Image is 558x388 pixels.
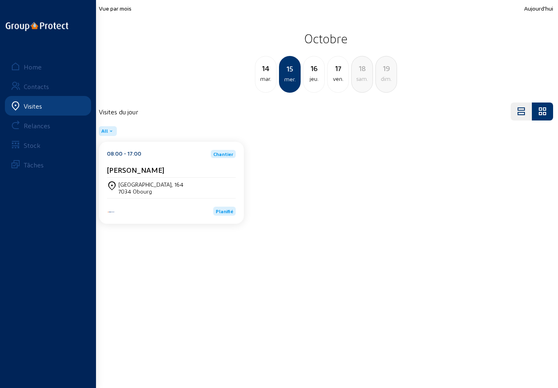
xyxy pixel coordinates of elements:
div: Home [24,63,42,71]
cam-card-title: [PERSON_NAME] [107,165,164,174]
div: mer. [280,74,300,84]
div: sam. [352,74,373,84]
span: Aujourd'hui [524,5,553,12]
div: dim. [376,74,397,84]
span: All [101,128,108,134]
div: jeu. [304,74,324,84]
a: Home [5,57,91,76]
div: 15 [280,63,300,74]
h2: Octobre [99,28,553,49]
a: Relances [5,116,91,135]
div: mar. [255,74,276,84]
div: 18 [352,62,373,74]
div: ven. [328,74,348,84]
div: Stock [24,141,40,149]
div: 19 [376,62,397,74]
a: Tâches [5,155,91,174]
div: Visites [24,102,42,110]
div: Relances [24,122,50,129]
div: Contacts [24,83,49,90]
div: 16 [304,62,324,74]
h4: Visites du jour [99,108,138,116]
div: 08:00 - 17:00 [107,150,141,158]
a: Visites [5,96,91,116]
span: Planifié [216,208,233,214]
div: 17 [328,62,348,74]
a: Stock [5,135,91,155]
div: [GEOGRAPHIC_DATA], 164 [118,181,183,188]
div: 14 [255,62,276,74]
img: Aqua Protect [107,211,115,213]
span: Vue par mois [99,5,132,12]
div: 7034 Obourg [118,188,183,195]
img: logo-oneline.png [6,22,68,31]
span: Chantier [213,152,233,156]
a: Contacts [5,76,91,96]
div: Tâches [24,161,44,169]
